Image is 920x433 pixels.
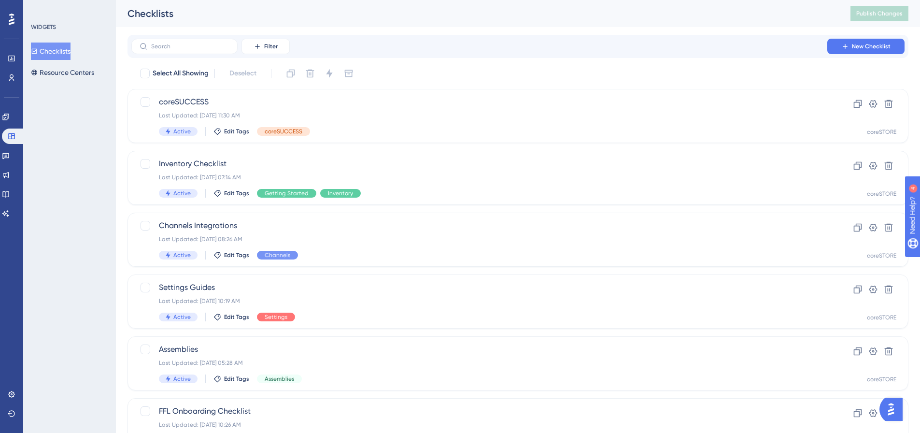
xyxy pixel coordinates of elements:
span: Edit Tags [224,251,249,259]
span: Getting Started [265,189,309,197]
span: Need Help? [23,2,60,14]
button: New Checklist [827,39,905,54]
span: coreSUCCESS [265,128,302,135]
span: Assemblies [265,375,294,383]
span: Inventory Checklist [159,158,800,170]
span: Settings Guides [159,282,800,293]
span: Filter [264,43,278,50]
div: Last Updated: [DATE] 11:30 AM [159,112,800,119]
span: Inventory [328,189,353,197]
span: Active [173,128,191,135]
button: Edit Tags [213,251,249,259]
span: Assemblies [159,344,800,355]
div: WIDGETS [31,23,56,31]
button: Deselect [221,65,265,82]
span: FFL Onboarding Checklist [159,405,800,417]
span: Edit Tags [224,313,249,321]
span: Settings [265,313,287,321]
div: Last Updated: [DATE] 10:19 AM [159,297,800,305]
span: New Checklist [852,43,891,50]
div: 4 [67,5,70,13]
button: Publish Changes [850,6,908,21]
div: Last Updated: [DATE] 08:26 AM [159,235,800,243]
span: Channels [265,251,290,259]
span: Deselect [229,68,256,79]
span: Publish Changes [856,10,903,17]
button: Resource Centers [31,64,94,81]
span: Edit Tags [224,375,249,383]
div: Last Updated: [DATE] 10:26 AM [159,421,800,429]
div: coreSTORE [867,375,896,383]
button: Edit Tags [213,313,249,321]
button: Filter [241,39,290,54]
span: Active [173,313,191,321]
div: coreSTORE [867,252,896,260]
span: Channels Integrations [159,220,800,231]
span: Select All Showing [153,68,209,79]
button: Edit Tags [213,128,249,135]
span: coreSUCCESS [159,96,800,108]
div: Last Updated: [DATE] 05:28 AM [159,359,800,367]
button: Edit Tags [213,189,249,197]
div: coreSTORE [867,190,896,198]
div: Last Updated: [DATE] 07:14 AM [159,173,800,181]
iframe: UserGuiding AI Assistant Launcher [879,395,908,424]
button: Edit Tags [213,375,249,383]
div: Checklists [127,7,826,20]
button: Checklists [31,43,71,60]
span: Edit Tags [224,189,249,197]
div: coreSTORE [867,314,896,321]
span: Edit Tags [224,128,249,135]
div: coreSTORE [867,128,896,136]
span: Active [173,189,191,197]
span: Active [173,375,191,383]
input: Search [151,43,229,50]
span: Active [173,251,191,259]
